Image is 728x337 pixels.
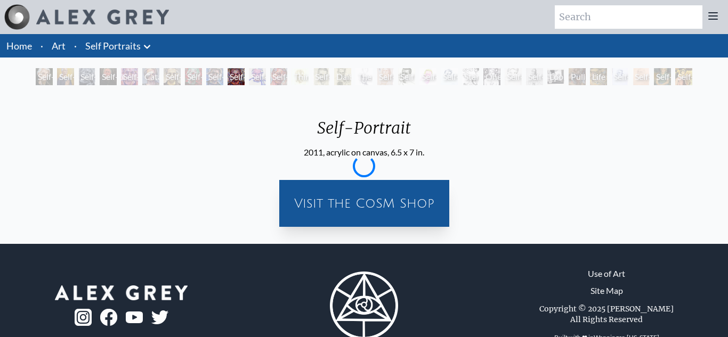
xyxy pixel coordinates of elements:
[675,68,692,85] div: Self-Portrait (Age [DEMOGRAPHIC_DATA])
[355,68,373,85] div: The Imp of Inspiration
[36,34,47,57] li: ·
[398,68,415,85] div: Self Portrait (Age [DEMOGRAPHIC_DATA])
[588,267,625,280] a: Use of Art
[100,309,117,326] img: fb-logo.png
[270,68,287,85] div: Self-Portrait
[555,5,702,29] input: Search
[70,34,81,57] li: ·
[85,38,141,53] a: Self Portraits
[654,68,671,85] div: Self-Portrait (Age [DEMOGRAPHIC_DATA])
[570,314,643,325] div: All Rights Reserved
[304,118,424,146] div: Self-Portrait
[121,68,138,85] div: Self-Portrait
[462,68,479,85] div: Staring Down the Great Chain of Being
[377,68,394,85] div: Self-Portrait (Age [DEMOGRAPHIC_DATA]) New Father
[249,68,266,85] div: Self-Portrait
[164,68,181,85] div: Self-Portrait
[292,68,309,85] div: Thirst
[126,311,143,324] img: youtube-logo.png
[633,68,650,85] div: Self-Portrait (Age [DEMOGRAPHIC_DATA])
[228,68,245,85] div: Self-Portrait
[526,68,543,85] div: Self-Portrait (Age [DEMOGRAPHIC_DATA])
[483,68,500,85] div: One Light Self-Portrait
[185,68,202,85] div: Self-Portrait
[547,68,564,85] div: Looking Back (Self-Portrait, Age [DEMOGRAPHIC_DATA])
[539,303,674,314] div: Copyright © 2025 [PERSON_NAME]
[304,146,424,159] div: 2011, acrylic on canvas, 6.5 x 7 in.
[286,186,443,220] a: Visit the CoSM Shop
[52,38,66,53] a: Art
[78,68,95,85] div: Self-Portrait
[75,309,92,326] img: ig-logo.png
[313,68,330,85] div: Self-Portrait (Age [DEMOGRAPHIC_DATA])
[569,68,586,85] div: Pulling Apart (Self-Portrait, Age [DEMOGRAPHIC_DATA])
[142,68,159,85] div: Cataract
[611,68,628,85] div: Self-Portrait (Age [DEMOGRAPHIC_DATA])
[206,68,223,85] div: Self-Portrait
[441,68,458,85] div: Self-Portrait (Age [DEMOGRAPHIC_DATA])
[57,68,74,85] div: Self-Portrait
[590,68,607,85] div: Life Cycle (Self-Portrait, Age [DEMOGRAPHIC_DATA])
[334,68,351,85] div: Daibutsu
[36,68,53,85] div: Self-Portrait
[6,40,32,52] a: Home
[151,310,168,324] img: twitter-logo.png
[591,284,623,297] a: Site Map
[100,68,117,85] div: Self-Portrait
[505,68,522,85] div: Self-Portrait (Age [DEMOGRAPHIC_DATA]) Tripping
[419,68,436,85] div: Self-Portrait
